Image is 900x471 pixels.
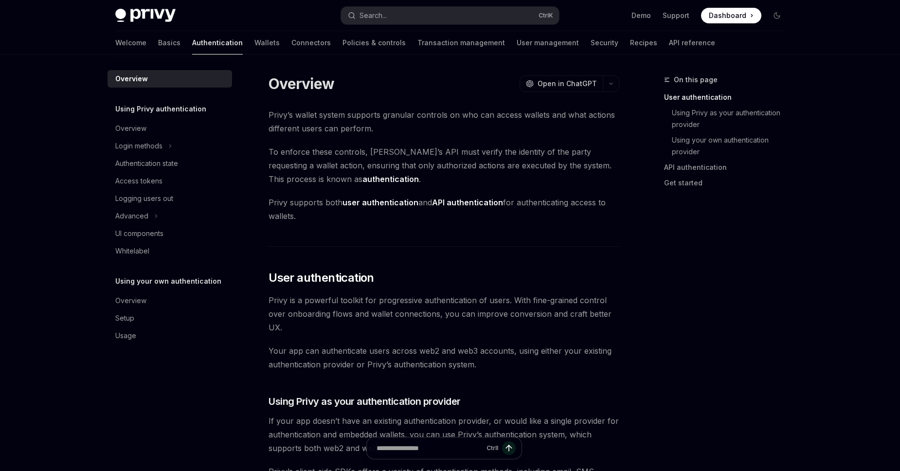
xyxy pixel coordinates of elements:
span: Privy’s wallet system supports granular controls on who can access wallets and what actions diffe... [269,108,619,135]
strong: authentication [362,174,419,184]
a: Overview [108,120,232,137]
div: UI components [115,228,163,239]
a: Overview [108,70,232,88]
div: Search... [360,10,387,21]
div: Whitelabel [115,245,149,257]
a: Security [591,31,618,54]
a: UI components [108,225,232,242]
div: Overview [115,123,146,134]
button: Open in ChatGPT [520,75,603,92]
div: Overview [115,73,148,85]
a: Authentication [192,31,243,54]
div: Login methods [115,140,162,152]
a: Using your own authentication provider [664,132,792,160]
a: Setup [108,309,232,327]
a: Dashboard [701,8,761,23]
div: Overview [115,295,146,307]
h5: Using your own authentication [115,275,221,287]
span: Privy is a powerful toolkit for progressive authentication of users. With fine-grained control ov... [269,293,619,334]
button: Open search [341,7,559,24]
a: API reference [669,31,715,54]
button: Toggle Login methods section [108,137,232,155]
a: Access tokens [108,172,232,190]
a: Recipes [630,31,657,54]
span: If your app doesn’t have an existing authentication provider, or would like a single provider for... [269,414,619,455]
a: Transaction management [417,31,505,54]
a: Logging users out [108,190,232,207]
img: dark logo [115,9,176,22]
span: Open in ChatGPT [538,79,597,89]
a: Basics [158,31,180,54]
strong: API authentication [432,198,503,207]
span: Ctrl K [539,12,553,19]
a: User management [517,31,579,54]
a: Authentication state [108,155,232,172]
a: Welcome [115,31,146,54]
a: Policies & controls [342,31,406,54]
a: Whitelabel [108,242,232,260]
input: Ask a question... [377,437,483,459]
button: Toggle dark mode [769,8,785,23]
h1: Overview [269,75,334,92]
span: Your app can authenticate users across web2 and web3 accounts, using either your existing authent... [269,344,619,371]
span: User authentication [269,270,374,286]
span: Privy supports both and for authenticating access to wallets. [269,196,619,223]
button: Toggle Advanced section [108,207,232,225]
div: Access tokens [115,175,162,187]
div: Logging users out [115,193,173,204]
a: Wallets [254,31,280,54]
span: Using Privy as your authentication provider [269,395,461,408]
span: To enforce these controls, [PERSON_NAME]’s API must verify the identity of the party requesting a... [269,145,619,186]
a: Connectors [291,31,331,54]
div: Usage [115,330,136,342]
span: On this page [674,74,718,86]
strong: user authentication [342,198,418,207]
a: User authentication [664,90,792,105]
a: Get started [664,175,792,191]
a: API authentication [664,160,792,175]
a: Support [663,11,689,20]
a: Using Privy as your authentication provider [664,105,792,132]
div: Advanced [115,210,148,222]
a: Overview [108,292,232,309]
h5: Using Privy authentication [115,103,206,115]
a: Usage [108,327,232,344]
span: Dashboard [709,11,746,20]
button: Send message [502,441,516,455]
div: Setup [115,312,134,324]
a: Demo [631,11,651,20]
div: Authentication state [115,158,178,169]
